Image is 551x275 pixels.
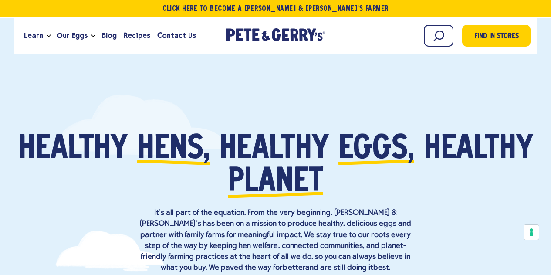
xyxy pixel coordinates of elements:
span: Our Eggs [57,30,88,41]
button: Open the dropdown menu for Learn [47,34,51,37]
a: Blog [98,24,120,48]
a: Contact Us [154,24,199,48]
a: Our Eggs [54,24,91,48]
span: healthy [424,133,533,166]
a: Recipes [120,24,154,48]
span: Blog [101,30,117,41]
span: hens, [137,133,210,166]
a: Find in Stores [462,25,531,47]
button: Your consent preferences for tracking technologies [524,225,539,240]
input: Search [424,25,453,47]
span: Recipes [124,30,150,41]
a: Learn [20,24,47,48]
button: Open the dropdown menu for Our Eggs [91,34,95,37]
p: It’s all part of the equation. From the very beginning, [PERSON_NAME] & [PERSON_NAME]’s has been ... [136,207,415,273]
strong: better [283,264,305,272]
span: Contact Us [157,30,196,41]
span: Learn [24,30,43,41]
span: Healthy [18,133,128,166]
span: Find in Stores [474,31,519,43]
span: planet [228,166,323,199]
strong: best [373,264,389,272]
span: healthy [220,133,329,166]
span: eggs, [338,133,414,166]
